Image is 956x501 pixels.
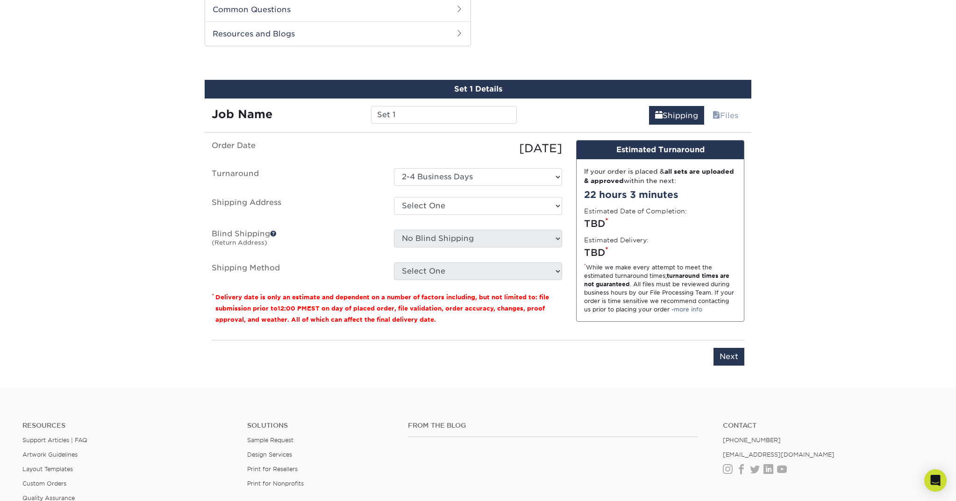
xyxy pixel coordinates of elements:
input: Enter a job name [371,106,516,124]
label: Shipping Address [205,197,387,219]
span: 12:00 PM [278,305,307,312]
small: Delivery date is only an estimate and dependent on a number of factors including, but not limited... [215,294,549,323]
div: [DATE] [387,140,569,157]
strong: turnaround times are not guaranteed [584,272,729,288]
h2: Resources and Blogs [205,21,471,46]
strong: Job Name [212,107,272,121]
input: Next [713,348,744,366]
label: Order Date [205,140,387,157]
div: While we make every attempt to meet the estimated turnaround times; . All files must be reviewed ... [584,263,736,314]
a: Sample Request [247,437,293,444]
h4: From the Blog [408,422,698,430]
a: more info [674,306,702,313]
a: Shipping [649,106,704,125]
div: TBD [584,246,736,260]
div: Estimated Turnaround [577,141,744,159]
label: Blind Shipping [205,230,387,251]
h4: Solutions [247,422,394,430]
a: Support Articles | FAQ [22,437,87,444]
div: If your order is placed & within the next: [584,167,736,186]
h4: Resources [22,422,233,430]
a: Layout Templates [22,466,73,473]
div: 22 hours 3 minutes [584,188,736,202]
div: Open Intercom Messenger [924,469,947,492]
div: TBD [584,217,736,231]
a: Custom Orders [22,480,66,487]
label: Turnaround [205,168,387,186]
a: [PHONE_NUMBER] [723,437,781,444]
span: files [713,111,720,120]
a: Contact [723,422,934,430]
label: Estimated Delivery: [584,235,649,245]
label: Shipping Method [205,262,387,280]
span: shipping [655,111,663,120]
a: Artwork Guidelines [22,451,78,458]
a: Design Services [247,451,292,458]
small: (Return Address) [212,239,267,246]
div: Set 1 Details [205,80,751,99]
label: Estimated Date of Completion: [584,206,687,216]
a: Print for Nonprofits [247,480,304,487]
a: Files [706,106,744,125]
a: [EMAIL_ADDRESS][DOMAIN_NAME] [723,451,835,458]
a: Print for Resellers [247,466,298,473]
